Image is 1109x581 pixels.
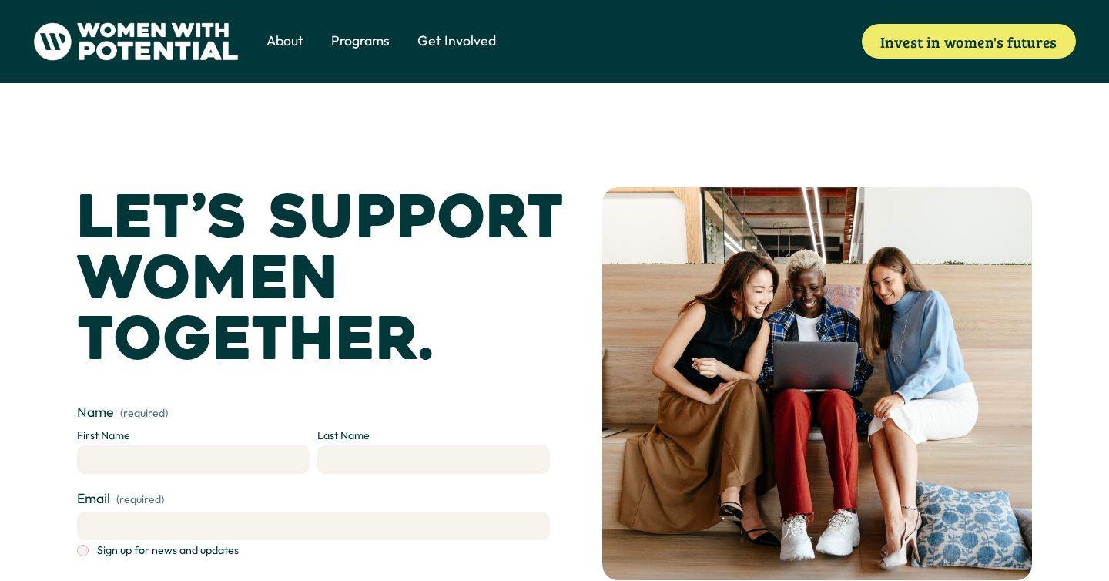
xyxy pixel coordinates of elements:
img: Women With Potential [33,22,239,61]
div: First Name [77,428,310,445]
span: Programs [331,32,390,51]
a: folder dropdown [266,31,303,52]
span: (required) [120,408,168,418]
span: (required) [116,492,164,508]
span: About [266,32,303,51]
span: Email [77,489,110,509]
input: Sign up for news and updates [77,545,89,556]
span: Sign up for news and updates [97,543,239,559]
div: Last Name [317,428,550,445]
a: folder dropdown [417,31,496,52]
span: Get Involved [417,32,496,51]
span: Name [77,403,114,422]
a: folder dropdown [331,31,390,52]
a: Invest in women's futures [862,24,1076,59]
h1: Let’s support women together. [77,187,594,370]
